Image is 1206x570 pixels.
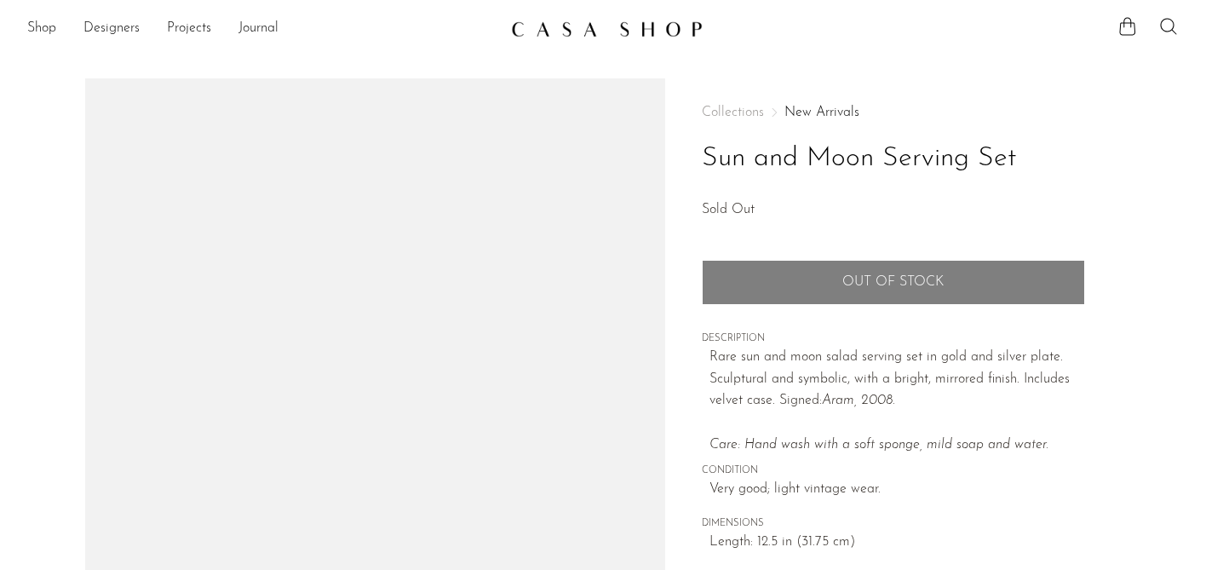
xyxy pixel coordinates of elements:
span: DIMENSIONS [702,516,1085,532]
span: CONDITION [702,463,1085,479]
em: Aram, 2008. [822,394,895,407]
ul: NEW HEADER MENU [27,14,497,43]
span: Very good; light vintage wear. [709,479,1085,501]
p: Rare sun and moon salad serving set in gold and silver plate. Sculptural and symbolic, with a bri... [709,347,1085,456]
em: Care: Hand wash with a soft sponge, mild soap and water. [709,438,1048,452]
span: Collections [702,106,764,119]
nav: Breadcrumbs [702,106,1085,119]
a: Designers [83,18,140,40]
span: Sold Out [702,203,755,216]
a: Journal [238,18,279,40]
a: Projects [167,18,211,40]
a: Shop [27,18,56,40]
h1: Sun and Moon Serving Set [702,137,1085,181]
span: Length: 12.5 in (31.75 cm) [709,532,1085,554]
nav: Desktop navigation [27,14,497,43]
span: Out of stock [842,274,944,291]
span: DESCRIPTION [702,331,1085,347]
button: Add to cart [702,260,1085,304]
a: New Arrivals [784,106,859,119]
